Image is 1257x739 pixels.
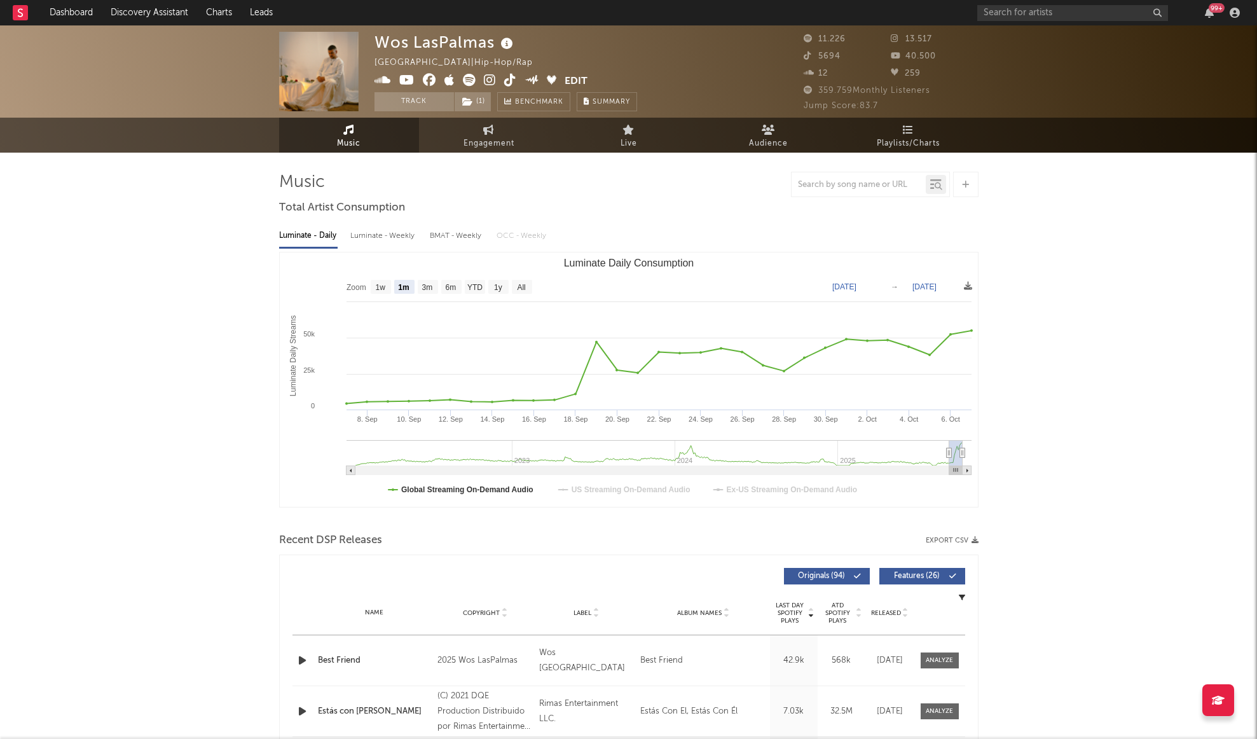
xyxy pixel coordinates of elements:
text: 14. Sep [480,415,504,423]
text: All [517,283,525,292]
span: ( 1 ) [454,92,491,111]
div: (C) 2021 DQE Production Distribuido por Rimas Entertainment LLC. [437,689,532,735]
span: Playlists/Charts [877,136,940,151]
div: Best Friend [640,653,683,668]
div: 2025 Wos LasPalmas [437,653,532,668]
text: → [891,282,898,291]
text: [DATE] [832,282,856,291]
span: 5694 [804,52,841,60]
text: Luminate Daily Consumption [563,258,694,268]
button: Track [374,92,454,111]
text: [DATE] [912,282,937,291]
span: Recent DSP Releases [279,533,382,548]
text: 26. Sep [730,415,754,423]
text: 1w [375,283,385,292]
text: 1y [494,283,502,292]
a: Live [559,118,699,153]
div: Luminate - Daily [279,225,338,247]
div: Rimas Entertainment LLC. [539,696,634,727]
text: 28. Sep [772,415,796,423]
a: Playlists/Charts [839,118,979,153]
span: Released [871,609,901,617]
text: 10. Sep [397,415,421,423]
span: 11.226 [804,35,846,43]
div: [DATE] [869,654,911,667]
span: 359.759 Monthly Listeners [804,86,930,95]
div: 99 + [1209,3,1225,13]
span: Features ( 26 ) [888,572,946,580]
button: Export CSV [926,537,979,544]
div: 7.03k [773,705,814,718]
text: 50k [303,330,315,338]
text: 30. Sep [813,415,837,423]
text: 2. Oct [858,415,876,423]
button: Originals(94) [784,568,870,584]
div: BMAT - Weekly [430,225,484,247]
text: Luminate Daily Streams [288,315,297,396]
text: 6. Oct [941,415,959,423]
span: Originals ( 94 ) [792,572,851,580]
text: 16. Sep [521,415,546,423]
input: Search by song name or URL [792,180,926,190]
div: 42.9k [773,654,814,667]
span: ATD Spotify Plays [821,602,855,625]
text: US Streaming On-Demand Audio [571,485,690,494]
div: Luminate - Weekly [350,225,417,247]
span: 40.500 [891,52,936,60]
button: Edit [565,74,587,90]
text: Global Streaming On-Demand Audio [401,485,533,494]
text: Ex-US Streaming On-Demand Audio [726,485,857,494]
div: Wos [GEOGRAPHIC_DATA] [539,646,634,676]
div: 568k [821,654,862,667]
span: Total Artist Consumption [279,200,405,216]
text: 22. Sep [647,415,671,423]
span: Live [621,136,637,151]
span: 259 [891,69,921,78]
div: Wos LasPalmas [374,32,516,53]
a: Audience [699,118,839,153]
svg: Luminate Daily Consumption [280,252,978,507]
div: 32.5M [821,705,862,718]
text: 8. Sep [357,415,377,423]
a: Engagement [419,118,559,153]
button: Features(26) [879,568,965,584]
text: 20. Sep [605,415,629,423]
span: Label [574,609,591,617]
a: Best Friend [318,654,432,667]
button: 99+ [1205,8,1214,18]
a: Music [279,118,419,153]
text: 12. Sep [438,415,462,423]
text: 6m [445,283,456,292]
span: Music [337,136,361,151]
span: Last Day Spotify Plays [773,602,807,625]
span: Benchmark [515,95,563,110]
div: Name [318,608,432,618]
span: Audience [749,136,788,151]
div: Estás Con El, Estás Con Él [640,704,738,719]
div: [GEOGRAPHIC_DATA] | Hip-Hop/Rap [374,55,547,71]
text: Zoom [347,283,366,292]
span: 13.517 [891,35,932,43]
span: Copyright [463,609,500,617]
text: 25k [303,366,315,374]
span: Album Names [677,609,722,617]
text: 3m [422,283,432,292]
text: 0 [310,402,314,410]
button: Summary [577,92,637,111]
span: 12 [804,69,828,78]
a: Estás con [PERSON_NAME] [318,705,432,718]
span: Jump Score: 83.7 [804,102,878,110]
div: [DATE] [869,705,911,718]
span: Summary [593,99,630,106]
text: 4. Oct [900,415,918,423]
text: YTD [467,283,482,292]
input: Search for artists [977,5,1168,21]
text: 24. Sep [689,415,713,423]
text: 18. Sep [563,415,587,423]
span: Engagement [464,136,514,151]
a: Benchmark [497,92,570,111]
button: (1) [455,92,491,111]
text: 1m [398,283,409,292]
